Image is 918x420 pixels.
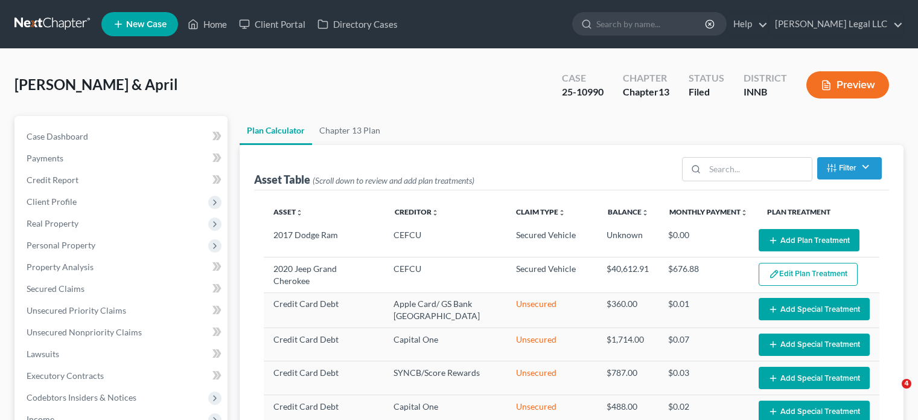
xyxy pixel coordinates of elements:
[744,71,787,85] div: District
[597,361,658,395] td: $787.00
[759,334,870,356] button: Add Special Treatment
[254,172,474,187] div: Asset Table
[27,305,126,315] span: Unsecured Priority Claims
[759,229,859,251] button: Add Plan Treatment
[17,169,228,191] a: Credit Report
[558,209,566,216] i: unfold_more
[27,240,95,250] span: Personal Property
[27,153,63,163] span: Payments
[264,224,384,257] td: 2017 Dodge Ram
[642,209,649,216] i: unfold_more
[759,263,858,286] button: Edit Plan Treatment
[658,361,749,395] td: $0.03
[182,13,233,35] a: Home
[516,207,566,216] a: Claim Typeunfold_more
[264,257,384,292] td: 2020 Jeep Grand Cherokee
[233,13,311,35] a: Client Portal
[17,278,228,300] a: Secured Claims
[14,76,178,93] span: [PERSON_NAME] & April
[17,126,228,147] a: Case Dashboard
[384,224,506,257] td: CEFCU
[623,71,669,85] div: Chapter
[597,328,658,361] td: $1,714.00
[562,71,604,85] div: Case
[597,292,658,328] td: $360.00
[384,292,506,328] td: Apple Card/ GS Bank [GEOGRAPHIC_DATA]
[296,209,303,216] i: unfold_more
[597,257,658,292] td: $40,612.91
[817,157,882,179] button: Filter
[27,327,142,337] span: Unsecured Nonpriority Claims
[658,224,749,257] td: $0.00
[658,328,749,361] td: $0.07
[877,379,906,408] iframe: Intercom live chat
[17,365,228,387] a: Executory Contracts
[658,292,749,328] td: $0.01
[759,367,870,389] button: Add Special Treatment
[562,85,604,99] div: 25-10990
[264,328,384,361] td: Credit Card Debt
[759,298,870,320] button: Add Special Treatment
[506,361,597,395] td: Unsecured
[273,207,303,216] a: Assetunfold_more
[806,71,889,99] button: Preview
[689,85,724,99] div: Filed
[669,207,748,216] a: Monthly Paymentunfold_more
[27,262,94,272] span: Property Analysis
[597,224,658,257] td: Unknown
[689,71,724,85] div: Status
[27,349,59,359] span: Lawsuits
[506,224,597,257] td: Secured Vehicle
[658,257,749,292] td: $676.88
[17,147,228,169] a: Payments
[240,116,312,145] a: Plan Calculator
[596,13,707,35] input: Search by name...
[17,256,228,278] a: Property Analysis
[902,379,911,389] span: 4
[384,328,506,361] td: Capital One
[27,218,78,228] span: Real Property
[17,300,228,321] a: Unsecured Priority Claims
[17,321,228,343] a: Unsecured Nonpriority Claims
[27,131,88,141] span: Case Dashboard
[17,343,228,365] a: Lawsuits
[623,85,669,99] div: Chapter
[126,20,167,29] span: New Case
[658,86,669,97] span: 13
[506,257,597,292] td: Secured Vehicle
[384,257,506,292] td: CEFCU
[727,13,768,35] a: Help
[384,361,506,395] td: SYNCB/Score Rewards
[27,370,104,381] span: Executory Contracts
[757,200,879,224] th: Plan Treatment
[608,207,649,216] a: Balanceunfold_more
[432,209,439,216] i: unfold_more
[506,292,597,328] td: Unsecured
[264,292,384,328] td: Credit Card Debt
[27,392,136,402] span: Codebtors Insiders & Notices
[311,13,404,35] a: Directory Cases
[769,13,903,35] a: [PERSON_NAME] Legal LLC
[312,116,387,145] a: Chapter 13 Plan
[395,207,439,216] a: Creditorunfold_more
[705,158,812,181] input: Search...
[506,328,597,361] td: Unsecured
[313,175,474,186] span: (Scroll down to review and add plan treatments)
[744,85,787,99] div: INNB
[27,175,78,185] span: Credit Report
[769,269,779,279] img: edit-pencil-c1479a1de80d8dea1e2430c2f745a3c6a07e9d7aa2eeffe225670001d78357a8.svg
[27,283,84,294] span: Secured Claims
[27,196,77,207] span: Client Profile
[264,361,384,395] td: Credit Card Debt
[741,209,748,216] i: unfold_more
